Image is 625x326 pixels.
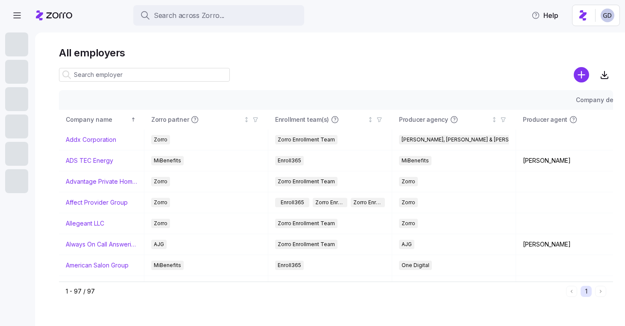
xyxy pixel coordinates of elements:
span: Zorro Enrollment Experts [353,198,382,207]
div: Sorted ascending [130,117,136,123]
th: Company nameSorted ascending [59,110,144,129]
a: ADS TEC Energy [66,156,113,165]
img: 68a7f73c8a3f673b81c40441e24bb121 [601,9,614,22]
span: Zorro [154,282,167,291]
span: Zorro [154,135,167,144]
span: Zorro Enrollment Team [278,135,335,144]
a: Affect Provider Group [66,198,128,207]
span: Zorro Enrollment Team [278,240,335,249]
th: Enrollment team(s)Not sorted [268,110,392,129]
span: MiBenefits [154,261,181,270]
a: Allegeant LLC [66,219,104,228]
button: Help [525,7,565,24]
button: Search across Zorro... [133,5,304,26]
span: Enroll365 [281,198,304,207]
span: Enroll365 [278,261,301,270]
h1: All employers [59,46,613,59]
span: Zorro Enrollment Team [278,177,335,186]
div: Not sorted [367,117,373,123]
span: Producer agency [399,115,448,124]
button: Previous page [566,286,577,297]
div: Not sorted [244,117,249,123]
button: Next page [595,286,606,297]
span: Help [531,10,558,21]
button: 1 [581,286,592,297]
span: Zorro [154,198,167,207]
input: Search employer [59,68,230,82]
span: Zorro [402,198,415,207]
span: Zorro Enrollment Team [315,198,344,207]
th: Producer agencyNot sorted [392,110,516,129]
span: Zorro [402,219,415,228]
span: Zorro Enrollment Experts [315,282,344,291]
span: Zorro [402,177,415,186]
span: Zorro Enrollment Team [278,219,335,228]
span: RightHandMan Financial [353,282,382,291]
span: MiBenefits [154,156,181,165]
span: Zorro [154,177,167,186]
span: Zorro [154,219,167,228]
th: Zorro partnerNot sorted [144,110,268,129]
span: One Digital [402,261,429,270]
span: Producer agent [523,115,567,124]
a: Always On Call Answering Service [66,240,137,249]
span: MiBenefits [402,156,429,165]
span: Enrollment team(s) [275,115,329,124]
span: Search across Zorro... [154,10,224,21]
div: Company name [66,115,129,124]
span: [PERSON_NAME], [PERSON_NAME] & [PERSON_NAME] [402,135,536,144]
div: 1 - 97 / 97 [66,287,563,296]
a: Addx Corporation [66,135,116,144]
span: Enroll365 [278,156,301,165]
svg: add icon [574,67,589,82]
span: Zorro Enrollment Team [278,282,307,291]
div: Not sorted [491,117,497,123]
span: AJG [154,240,164,249]
span: Black Ink Benefits [402,282,446,291]
a: Advantage Private Home Care [66,177,137,186]
span: Zorro partner [151,115,189,124]
span: AJG [402,240,412,249]
a: American Salon Group [66,261,129,270]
